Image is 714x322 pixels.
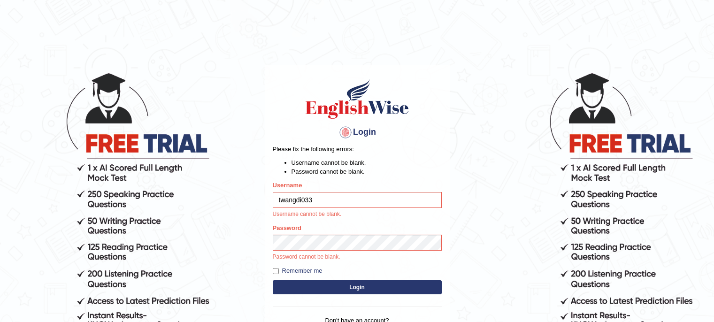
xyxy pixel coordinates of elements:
[273,210,442,219] p: Username cannot be blank.
[273,268,279,274] input: Remember me
[273,266,322,276] label: Remember me
[304,78,411,120] img: Logo of English Wise sign in for intelligent practice with AI
[273,280,442,294] button: Login
[273,223,301,232] label: Password
[273,125,442,140] h4: Login
[292,158,442,167] li: Username cannot be blank.
[292,167,442,176] li: Password cannot be blank.
[273,145,442,153] p: Please fix the following errors:
[273,253,442,261] p: Password cannot be blank.
[273,181,302,190] label: Username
